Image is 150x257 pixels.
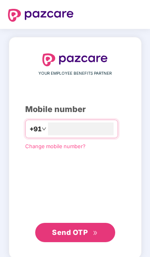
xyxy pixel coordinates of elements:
[30,124,42,134] span: +91
[42,53,108,66] img: logo
[25,143,86,149] a: Change mobile number?
[52,228,88,237] span: Send OTP
[25,103,125,116] div: Mobile number
[42,126,46,131] span: down
[38,70,112,77] span: YOUR EMPLOYEE BENEFITS PARTNER
[8,9,74,22] img: logo
[93,230,98,236] span: double-right
[35,223,115,242] button: Send OTPdouble-right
